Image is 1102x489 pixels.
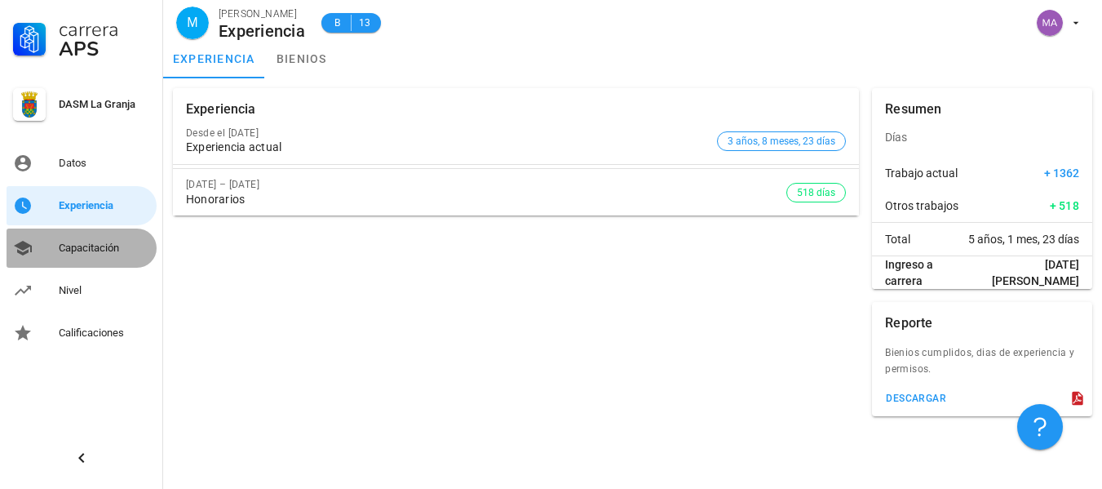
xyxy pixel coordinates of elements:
span: Otros trabajos [885,198,958,214]
span: Ingreso a carrera [885,256,967,289]
div: Experiencia [186,88,256,131]
div: [PERSON_NAME] [219,6,305,22]
div: [DATE] – [DATE] [186,179,786,190]
div: descargar [885,393,946,404]
div: avatar [1037,10,1063,36]
a: Capacitación [7,229,157,268]
div: APS [59,39,150,59]
span: M [187,7,197,39]
a: Datos [7,144,157,183]
div: Días [872,118,1092,157]
div: Experiencia [59,199,150,212]
span: B [331,15,344,31]
span: + 1362 [1044,165,1079,181]
a: Calificaciones [7,313,157,353]
span: [DATE][PERSON_NAME] [967,256,1079,289]
button: descargar [879,387,953,410]
div: Calificaciones [59,327,150,340]
div: avatar [176,7,209,39]
div: Resumen [885,88,941,131]
span: Total [885,231,910,247]
a: experiencia [163,39,265,78]
span: Trabajo actual [885,165,958,181]
div: Nivel [59,284,150,297]
a: bienios [265,39,339,78]
span: 13 [358,15,371,31]
div: Capacitación [59,242,150,255]
div: Honorarios [186,193,786,207]
div: Experiencia actual [186,140,710,154]
div: Datos [59,157,150,170]
span: 5 años, 1 mes, 23 días [968,231,1079,247]
div: Reporte [885,302,932,345]
div: Desde el [DATE] [186,127,710,139]
div: Experiencia [219,22,305,40]
span: + 518 [1050,198,1079,214]
span: 3 años, 8 meses, 23 días [728,132,835,150]
span: 518 días [797,184,835,202]
a: Nivel [7,271,157,310]
a: Experiencia [7,186,157,225]
div: DASM La Granja [59,98,150,111]
div: Bienios cumplidos, dias de experiencia y permisos. [872,345,1092,387]
div: Carrera [59,20,150,39]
